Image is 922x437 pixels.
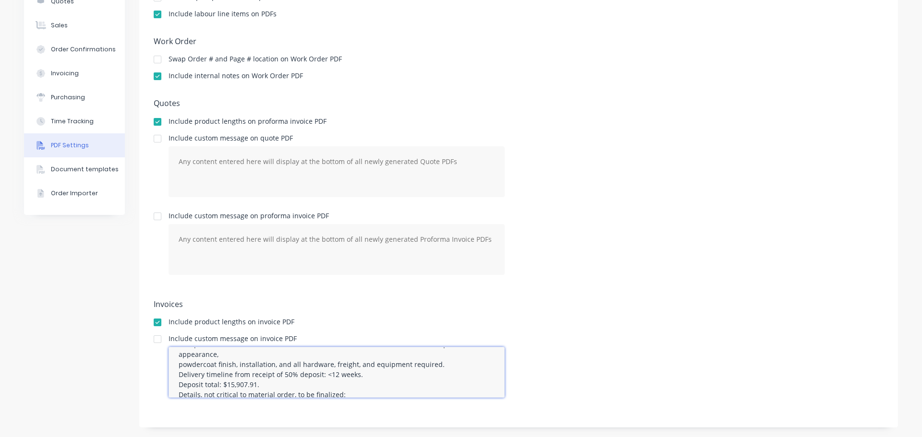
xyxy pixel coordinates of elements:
[169,213,505,219] div: Include custom message on proforma invoice PDF
[24,61,125,85] button: Invoicing
[169,335,505,342] div: Include custom message on invoice PDF
[169,118,327,125] div: Include product lengths on proforma invoice PDF
[51,93,85,102] div: Purchasing
[154,99,884,108] h5: Quotes
[51,69,79,78] div: Invoicing
[51,117,94,126] div: Time Tracking
[169,56,342,62] div: Swap Order # and Page # location on Work Order PDF
[24,37,125,61] button: Order Confirmations
[51,189,98,198] div: Order Importer
[24,157,125,181] button: Document templates
[169,72,303,79] div: Include internal notes on Work Order PDF
[51,165,119,174] div: Document templates
[51,141,89,150] div: PDF Settings
[24,133,125,157] button: PDF Settings
[169,11,277,17] div: Include labour line items on PDFs
[24,109,125,133] button: Time Tracking
[51,45,116,54] div: Order Confirmations
[24,181,125,205] button: Order Importer
[169,319,294,325] div: Include product lengths on invoice PDF
[154,37,884,46] h5: Work Order
[154,300,884,309] h5: Invoices
[169,347,505,398] textarea: This quotation covers (13) handrail sections per shop drawings provided. This price includes the ...
[169,135,505,142] div: Include custom message on quote PDF
[51,21,68,30] div: Sales
[24,85,125,109] button: Purchasing
[24,13,125,37] button: Sales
